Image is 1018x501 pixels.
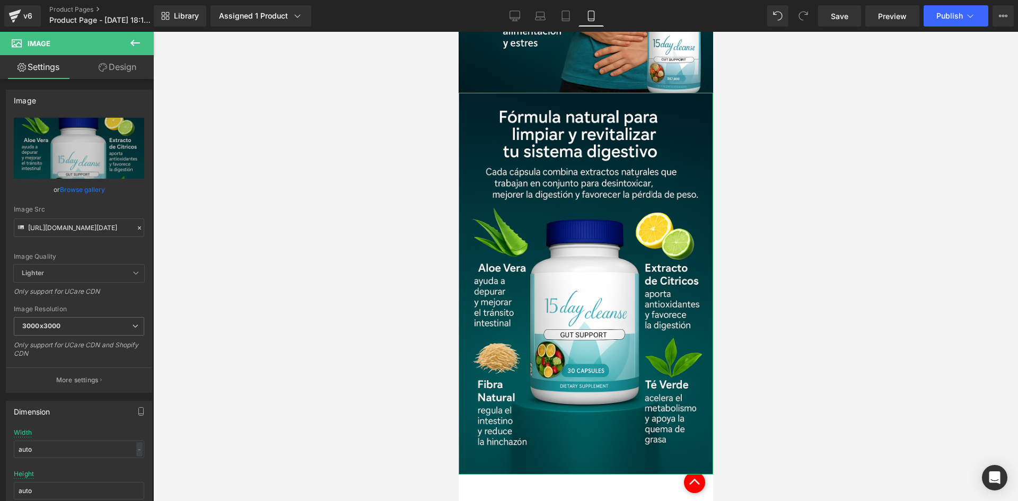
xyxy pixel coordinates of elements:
a: Product Pages [49,5,171,14]
div: Only support for UCare CDN [14,287,144,303]
a: Preview [865,5,919,27]
div: Image [14,90,36,105]
b: 3000x3000 [22,322,60,330]
a: New Library [154,5,206,27]
div: Image Resolution [14,305,144,313]
p: More settings [56,375,99,385]
span: Library [174,11,199,21]
a: Tablet [553,5,578,27]
a: Browse gallery [60,180,105,199]
a: v6 [4,5,41,27]
span: Preview [878,11,907,22]
span: Product Page - [DATE] 18:10:59 [49,16,151,24]
input: Link [14,218,144,237]
input: auto [14,482,144,499]
div: Only support for UCare CDN and Shopify CDN [14,341,144,365]
div: Assigned 1 Product [219,11,303,21]
button: More settings [6,367,152,392]
div: - [136,442,143,456]
b: Lighter [22,269,44,277]
div: Width [14,429,32,436]
a: Mobile [578,5,604,27]
span: Save [831,11,848,22]
button: More [993,5,1014,27]
div: Open Intercom Messenger [982,465,1007,490]
button: Undo [767,5,788,27]
div: Image Src [14,206,144,213]
a: Desktop [502,5,528,27]
button: Redo [793,5,814,27]
input: auto [14,441,144,458]
div: v6 [21,9,34,23]
div: Height [14,470,34,478]
span: Image [28,39,50,48]
button: Publish [924,5,988,27]
div: or [14,184,144,195]
div: Image Quality [14,253,144,260]
div: Dimension [14,401,50,416]
a: Design [79,55,156,79]
a: Laptop [528,5,553,27]
span: Publish [936,12,963,20]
